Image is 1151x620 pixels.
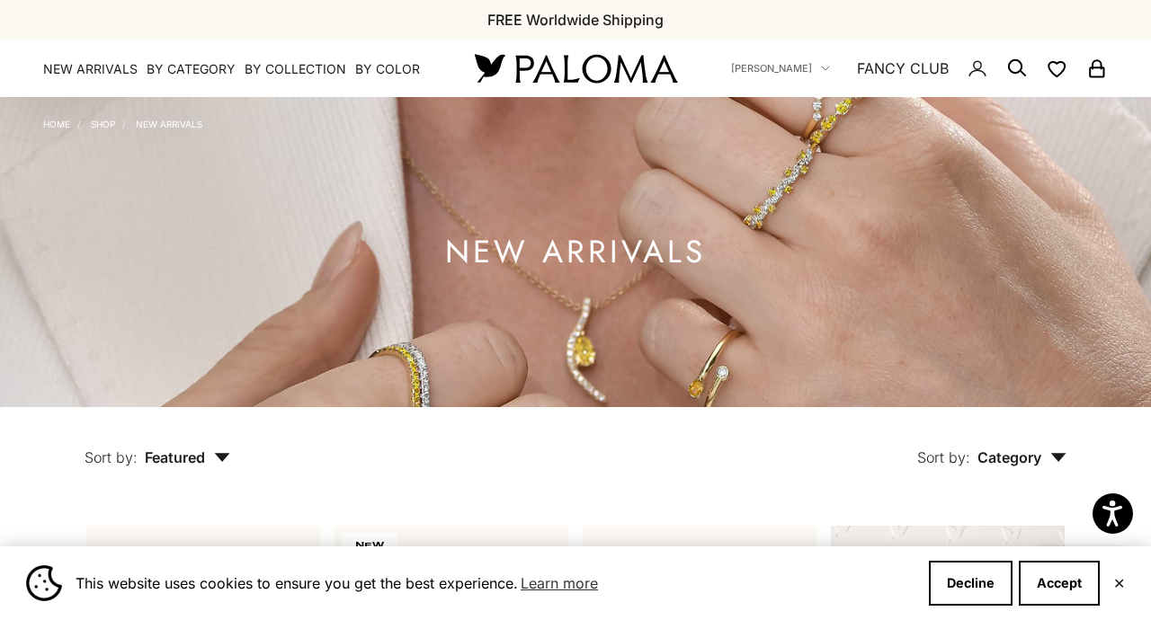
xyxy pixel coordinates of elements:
button: Close [1113,578,1125,589]
h1: NEW ARRIVALS [445,241,706,263]
a: Shop [91,119,115,129]
summary: By Category [147,60,236,78]
span: NEW [342,533,397,558]
nav: Secondary navigation [731,40,1108,97]
a: NEW ARRIVALS [43,60,138,78]
button: [PERSON_NAME] [731,60,830,76]
span: This website uses cookies to ensure you get the best experience. [76,570,915,597]
span: Sort by: [917,448,970,466]
span: Featured [145,448,230,466]
nav: Breadcrumb [43,115,202,129]
button: Sort by: Featured [43,407,272,483]
img: Cookie banner [26,565,62,601]
a: FANCY CLUB [857,57,949,80]
button: Accept [1019,561,1100,606]
p: FREE Worldwide Shipping [487,8,664,31]
button: Decline [929,561,1013,606]
span: [PERSON_NAME] [731,60,812,76]
span: Sort by: [85,448,138,466]
a: NEW ARRIVALS [136,119,202,129]
summary: By Collection [245,60,346,78]
button: Sort by: Category [876,407,1108,483]
summary: By Color [355,60,420,78]
a: Home [43,119,70,129]
nav: Primary navigation [43,60,432,78]
span: Category [977,448,1066,466]
a: Learn more [518,570,601,597]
